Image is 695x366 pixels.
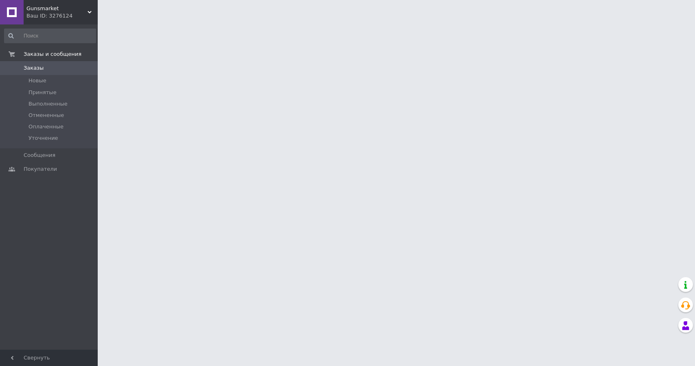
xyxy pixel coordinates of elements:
[29,100,68,108] span: Выполненные
[29,77,46,84] span: Новые
[4,29,96,43] input: Поиск
[29,112,64,119] span: Отмененные
[29,89,57,96] span: Принятые
[26,5,88,12] span: Gunsmarket
[29,134,58,142] span: Уточнение
[24,165,57,173] span: Покупатели
[29,123,64,130] span: Оплаченные
[26,12,98,20] div: Ваш ID: 3276124
[24,51,81,58] span: Заказы и сообщения
[24,64,44,72] span: Заказы
[24,152,55,159] span: Сообщения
